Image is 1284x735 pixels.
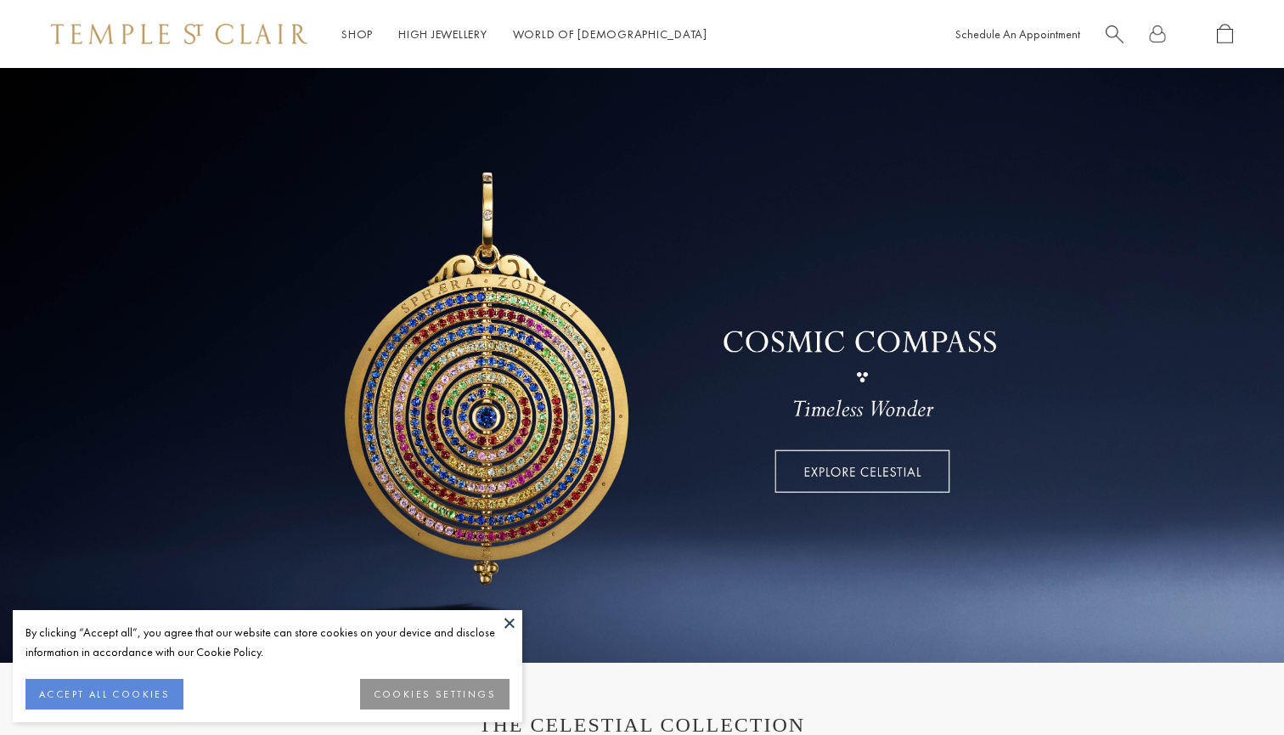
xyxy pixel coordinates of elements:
[1106,24,1123,45] a: Search
[25,623,510,662] div: By clicking “Accept all”, you agree that our website can store cookies on your device and disclos...
[955,26,1080,42] a: Schedule An Appointment
[1199,655,1267,718] iframe: Gorgias live chat messenger
[25,679,183,710] button: ACCEPT ALL COOKIES
[341,26,373,42] a: ShopShop
[513,26,707,42] a: World of [DEMOGRAPHIC_DATA]World of [DEMOGRAPHIC_DATA]
[398,26,487,42] a: High JewelleryHigh Jewellery
[51,24,307,44] img: Temple St. Clair
[341,24,707,45] nav: Main navigation
[360,679,510,710] button: COOKIES SETTINGS
[1217,24,1233,45] a: Open Shopping Bag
